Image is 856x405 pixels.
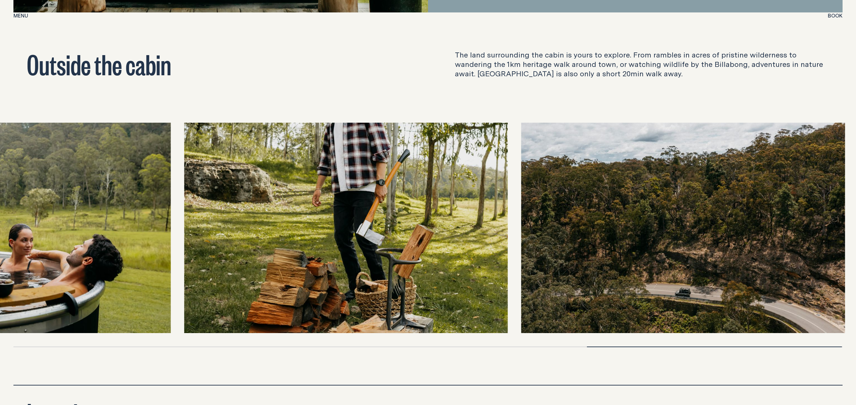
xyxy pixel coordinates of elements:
h2: Outside the cabin [27,50,401,77]
span: Book [828,13,843,18]
p: The land surrounding the cabin is yours to explore. From rambles in acres of pristine wilderness ... [455,50,829,78]
span: Menu [13,13,28,18]
button: show booking tray [828,12,843,20]
button: show menu [13,12,28,20]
